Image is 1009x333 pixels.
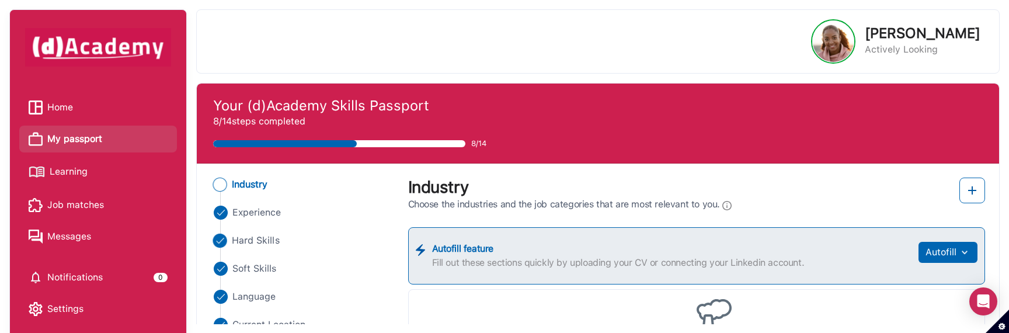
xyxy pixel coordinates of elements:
img: add [965,183,979,197]
img: ... [956,247,970,258]
button: add [959,178,985,203]
li: Close [211,318,394,332]
img: Job matches icon [29,198,43,212]
a: Learning iconLearning [29,162,168,182]
img: ... [214,262,228,276]
img: ... [213,178,227,192]
span: Current Location [232,318,305,332]
span: Messages [47,228,91,245]
img: Info [722,199,732,213]
label: Autofill feature [432,242,912,256]
button: Set cookie preferences [986,310,1009,333]
span: Choose the industries and the job categories that are most relevant to you. [408,199,720,210]
button: Autofill [918,242,977,263]
li: Close [210,234,395,248]
span: Experience [232,206,281,220]
span: Job matches [47,196,104,214]
img: ... [214,318,228,332]
li: Close [210,178,395,192]
img: Messages icon [29,230,43,244]
img: Profile [813,21,854,62]
span: Industry [232,178,268,192]
a: My passport iconMy passport [29,130,168,148]
span: Learning [50,163,88,181]
span: Hard Skills [232,234,280,248]
li: Close [211,206,394,220]
span: Home [47,99,73,116]
p: [PERSON_NAME] [865,26,980,40]
img: ... [214,290,228,304]
img: setting [29,302,43,316]
a: Home iconHome [29,99,168,116]
li: Close [211,262,394,276]
img: Learning icon [29,162,45,182]
div: Open Intercom Messenger [969,287,997,315]
img: Home icon [29,100,43,115]
p: Actively Looking [865,43,980,57]
span: Language [232,290,276,304]
a: Job matches iconJob matches [29,196,168,214]
img: ... [214,206,228,220]
img: ... [213,234,227,248]
div: 0 [154,273,168,282]
span: 8/14 [471,138,486,150]
img: dAcademy [25,28,171,67]
span: Notifications [47,269,103,286]
span: Settings [47,300,83,318]
span: Soft Skills [232,262,276,276]
a: Messages iconMessages [29,228,168,245]
img: My passport icon [29,132,43,146]
h4: Your (d)Academy Skills Passport [213,98,983,115]
img: setting [29,270,43,285]
li: Close [211,290,394,304]
img: ... [416,244,425,256]
label: Industry [408,178,469,196]
span: My passport [47,130,102,148]
p: 8/14 steps completed [213,115,983,129]
label: Fill out these sections quickly by uploading your CV or connecting your Linkedin account. [432,256,912,270]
